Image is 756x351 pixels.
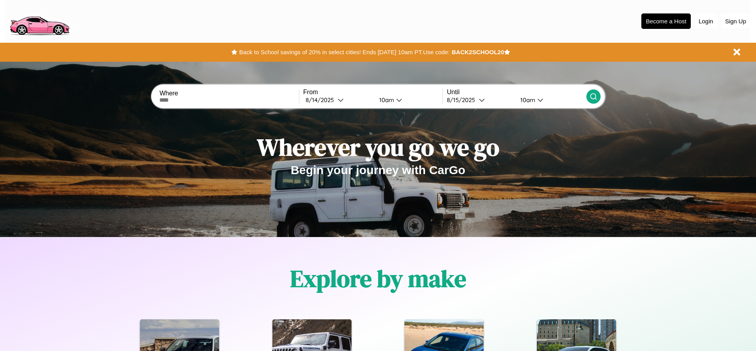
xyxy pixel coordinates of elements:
button: 10am [514,96,586,104]
button: 10am [373,96,442,104]
button: Back to School savings of 20% in select cities! Ends [DATE] 10am PT.Use code: [237,47,452,58]
div: 8 / 14 / 2025 [306,96,338,104]
div: 10am [516,96,537,104]
label: Until [447,89,586,96]
div: 10am [375,96,396,104]
h1: Explore by make [290,262,466,295]
b: BACK2SCHOOL20 [452,49,504,55]
button: 8/14/2025 [303,96,373,104]
img: logo [6,4,73,37]
button: Become a Host [641,13,691,29]
label: Where [159,90,299,97]
label: From [303,89,442,96]
button: Login [695,14,717,28]
button: Sign Up [721,14,750,28]
div: 8 / 15 / 2025 [447,96,479,104]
